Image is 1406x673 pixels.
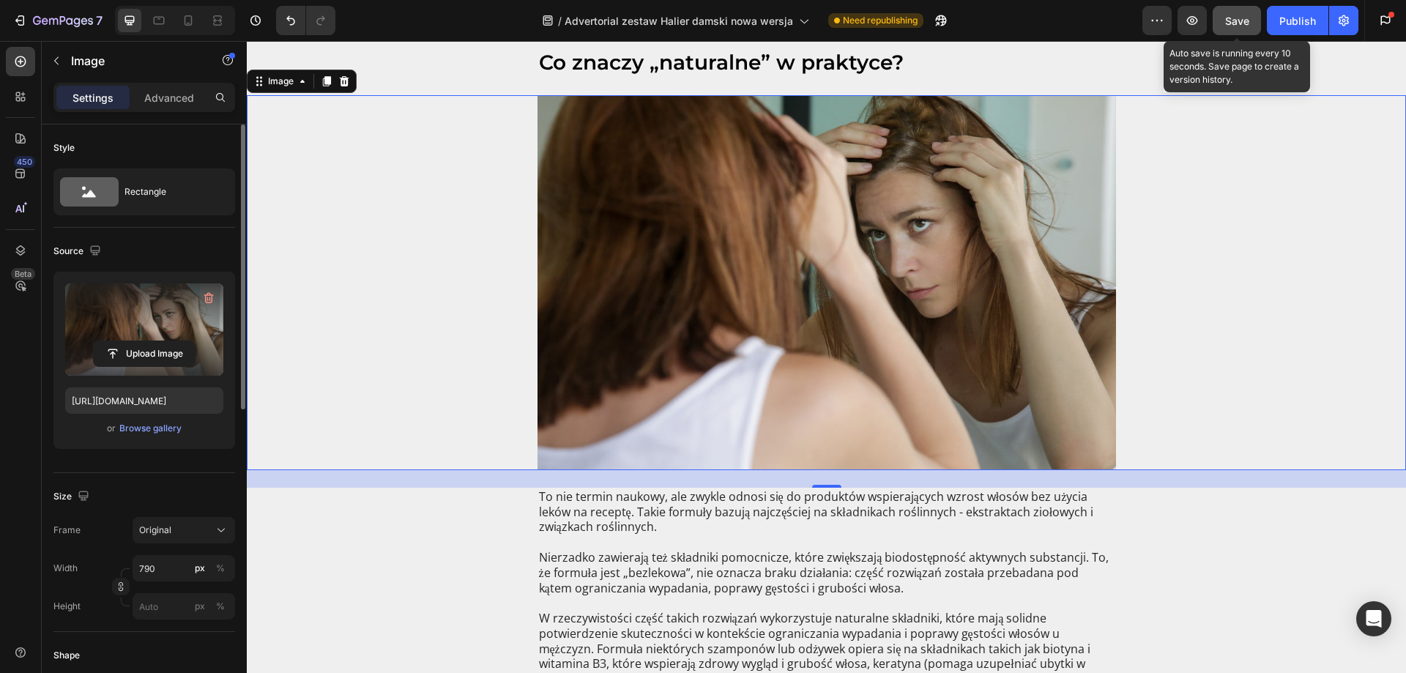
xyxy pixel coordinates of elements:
[133,517,235,543] button: Original
[119,422,182,435] div: Browse gallery
[133,593,235,620] input: px%
[133,555,235,581] input: px%
[291,54,869,429] img: gempages_547557099618436043-62139c5f-20ef-43ed-9f8d-50600cc82407.jpg
[558,13,562,29] span: /
[119,421,182,436] button: Browse gallery
[1356,601,1391,636] div: Open Intercom Messenger
[14,156,35,168] div: 450
[53,600,81,613] label: Height
[212,559,229,577] button: px
[195,600,205,613] div: px
[139,524,171,537] span: Original
[53,141,75,155] div: Style
[53,487,92,507] div: Size
[276,6,335,35] div: Undo/Redo
[107,420,116,437] span: or
[144,90,194,105] p: Advanced
[53,562,78,575] label: Width
[247,41,1406,673] iframe: Design area
[53,649,80,662] div: Shape
[843,14,918,27] span: Need republishing
[6,6,109,35] button: 7
[71,52,196,70] p: Image
[1267,6,1328,35] button: Publish
[1279,13,1316,29] div: Publish
[292,448,868,494] p: To nie termin naukowy, ale zwykle odnosi się do produktów wspierających wzrost włosów bez użycia ...
[72,90,114,105] p: Settings
[53,242,104,261] div: Source
[11,268,35,280] div: Beta
[18,34,50,47] div: Image
[53,524,81,537] label: Frame
[93,341,196,367] button: Upload Image
[216,600,225,613] div: %
[191,559,209,577] button: %
[96,12,103,29] p: 7
[216,562,225,575] div: %
[191,598,209,615] button: %
[1213,6,1261,35] button: Save
[65,387,223,414] input: https://example.com/image.jpg
[1225,15,1249,27] span: Save
[124,175,214,209] div: Rectangle
[292,570,868,661] p: W rzeczywistości część takich rozwiązań wykorzystuje naturalne składniki, które mają solidne potw...
[292,509,868,554] p: Nierzadko zawierają też składniki pomocnicze, które zwiększają biodostępność aktywnych substancji...
[565,13,793,29] span: Advertorial zestaw Halier damski nowa wersja
[212,598,229,615] button: px
[195,562,205,575] div: px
